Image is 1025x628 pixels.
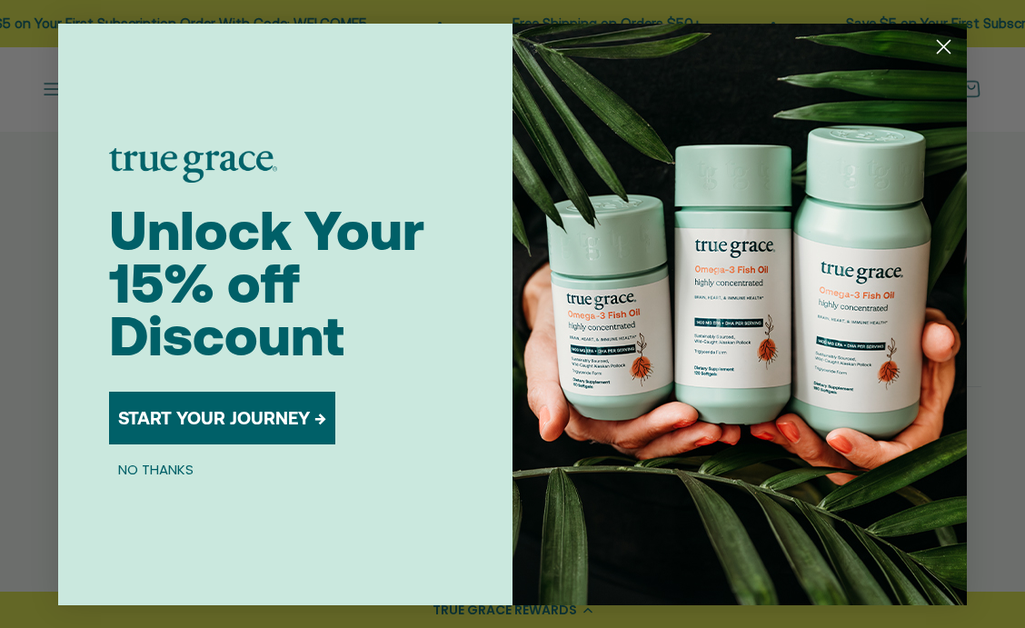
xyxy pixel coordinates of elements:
button: START YOUR JOURNEY → [109,392,335,444]
span: Unlock Your 15% off Discount [109,199,424,367]
button: NO THANKS [109,459,203,481]
img: logo placeholder [109,148,277,183]
img: 098727d5-50f8-4f9b-9554-844bb8da1403.jpeg [512,24,967,605]
button: Close dialog [928,31,960,63]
